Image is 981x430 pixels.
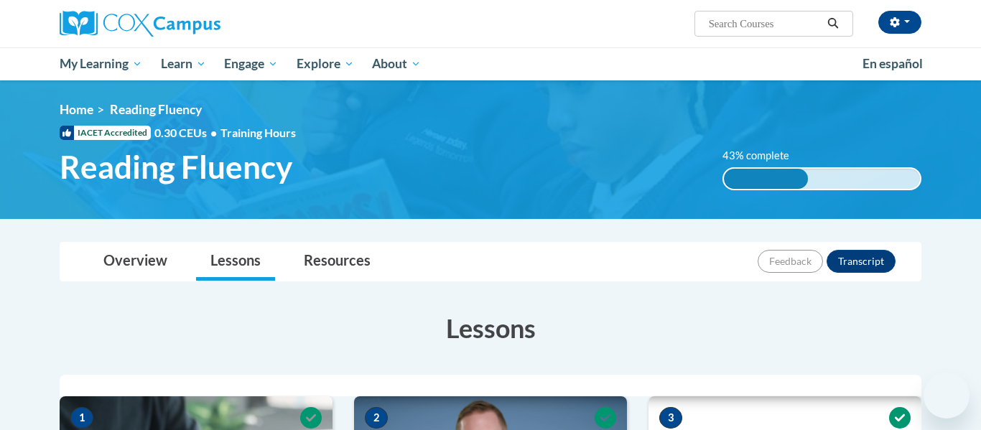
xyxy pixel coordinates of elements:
[363,47,431,80] a: About
[659,407,682,429] span: 3
[110,102,202,117] span: Reading Fluency
[60,11,333,37] a: Cox Campus
[215,47,287,80] a: Engage
[722,148,805,164] label: 43% complete
[60,11,220,37] img: Cox Campus
[365,407,388,429] span: 2
[60,102,93,117] a: Home
[822,15,844,32] button: Search
[758,250,823,273] button: Feedback
[372,55,421,73] span: About
[152,47,215,80] a: Learn
[89,243,182,281] a: Overview
[60,310,921,346] h3: Lessons
[224,55,278,73] span: Engage
[220,126,296,139] span: Training Hours
[853,49,932,79] a: En español
[878,11,921,34] button: Account Settings
[297,55,354,73] span: Explore
[154,125,220,141] span: 0.30 CEUs
[827,250,896,273] button: Transcript
[863,56,923,71] span: En español
[38,47,943,80] div: Main menu
[60,148,292,186] span: Reading Fluency
[924,373,970,419] iframe: Button to launch messaging window
[60,55,142,73] span: My Learning
[196,243,275,281] a: Lessons
[707,15,822,32] input: Search Courses
[210,126,217,139] span: •
[287,47,363,80] a: Explore
[289,243,385,281] a: Resources
[50,47,152,80] a: My Learning
[161,55,206,73] span: Learn
[60,126,151,140] span: IACET Accredited
[70,407,93,429] span: 1
[724,169,809,189] div: 43% complete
